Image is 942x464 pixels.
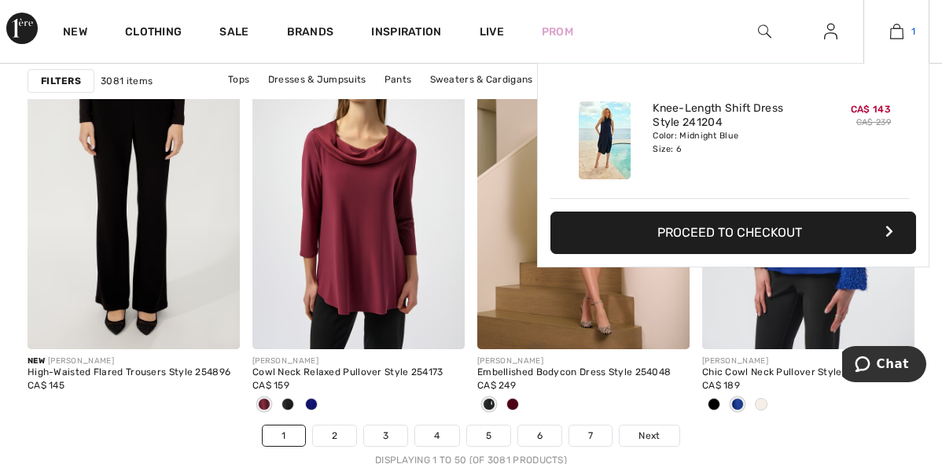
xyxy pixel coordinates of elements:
[287,25,334,42] a: Brands
[569,425,612,446] a: 7
[702,392,726,418] div: Black
[422,69,541,90] a: Sweaters & Cardigans
[41,74,81,88] strong: Filters
[864,22,929,41] a: 1
[467,425,510,446] a: 5
[620,425,679,446] a: Next
[28,355,240,367] div: [PERSON_NAME]
[252,380,289,391] span: CA$ 159
[550,212,916,254] button: Proceed to Checkout
[263,425,304,446] a: 1
[477,380,516,391] span: CA$ 249
[477,31,690,349] img: Embellished Bodycon Dress Style 254048. Black
[824,22,837,41] img: My Info
[702,367,914,378] div: Chic Cowl Neck Pullover Style 254020
[6,13,38,44] img: 1ère Avenue
[219,25,248,42] a: Sale
[480,24,504,40] a: Live
[842,346,926,385] iframe: Opens a widget where you can chat to one of our agents
[252,367,465,378] div: Cowl Neck Relaxed Pullover Style 254173
[653,130,808,155] div: Color: Midnight Blue Size: 6
[501,392,524,418] div: Deep cherry
[28,356,45,366] span: New
[63,25,87,42] a: New
[300,392,323,418] div: Royal Sapphire 163
[911,24,915,39] span: 1
[276,392,300,418] div: Black
[890,22,903,41] img: My Bag
[252,31,465,349] img: Cowl Neck Relaxed Pullover Style 254173. Black
[638,429,660,443] span: Next
[252,355,465,367] div: [PERSON_NAME]
[518,425,561,446] a: 6
[252,392,276,418] div: Merlot
[856,117,891,127] s: CA$ 239
[702,380,740,391] span: CA$ 189
[220,69,257,90] a: Tops
[702,355,914,367] div: [PERSON_NAME]
[28,367,240,378] div: High-Waisted Flared Trousers Style 254896
[851,104,891,115] span: CA$ 143
[758,22,771,41] img: search the website
[260,69,374,90] a: Dresses & Jumpsuits
[477,392,501,418] div: Black
[377,69,420,90] a: Pants
[749,392,773,418] div: Winter White
[28,380,64,391] span: CA$ 145
[477,367,690,378] div: Embellished Bodycon Dress Style 254048
[125,25,182,42] a: Clothing
[371,25,441,42] span: Inspiration
[542,24,573,40] a: Prom
[653,101,808,130] a: Knee-Length Shift Dress Style 241204
[28,31,240,349] img: High-Waisted Flared Trousers Style 254896. Black
[415,425,458,446] a: 4
[313,425,356,446] a: 2
[101,74,153,88] span: 3081 items
[579,101,631,179] img: Knee-Length Shift Dress Style 241204
[364,425,407,446] a: 3
[811,22,850,42] a: Sign In
[726,392,749,418] div: Royal Sapphire 163
[477,355,690,367] div: [PERSON_NAME]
